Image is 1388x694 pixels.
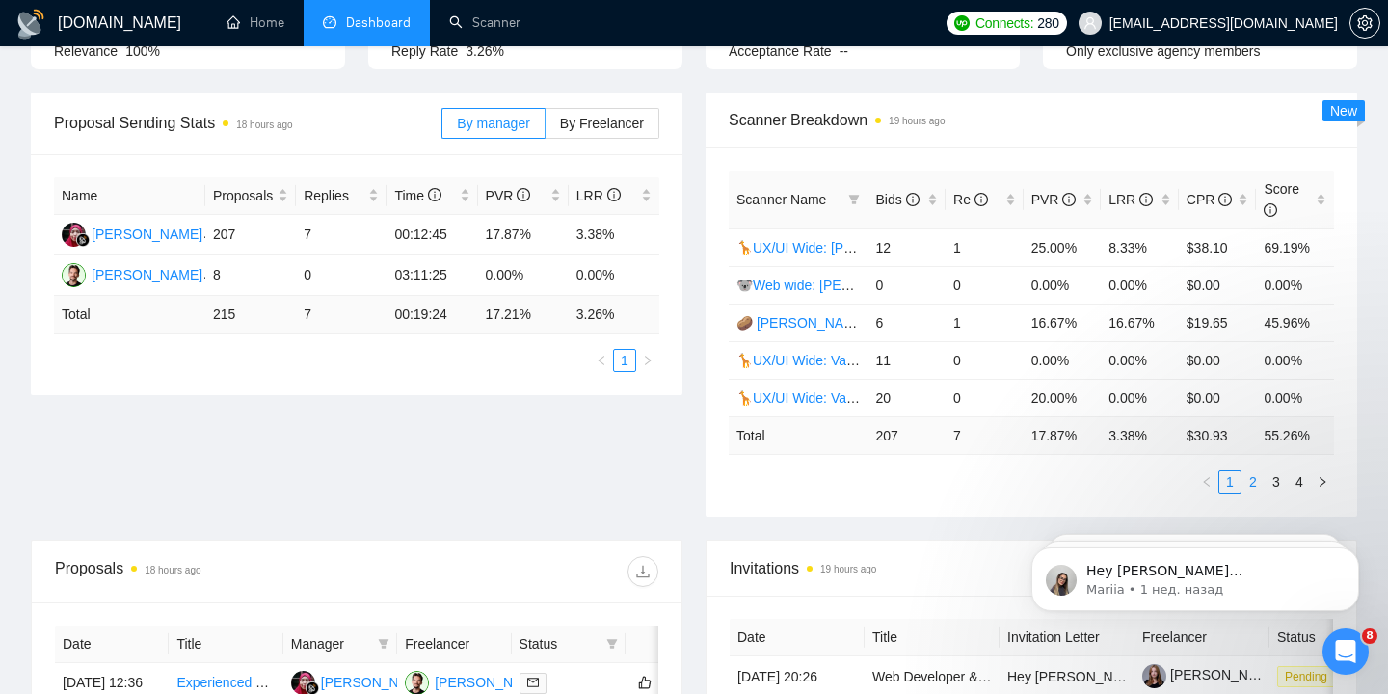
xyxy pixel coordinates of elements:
[321,672,432,693] div: [PERSON_NAME]
[1349,8,1380,39] button: setting
[517,188,530,201] span: info-circle
[596,355,607,366] span: left
[638,675,652,690] span: like
[55,556,357,587] div: Proposals
[865,619,1000,656] th: Title
[1024,228,1102,266] td: 25.00%
[54,177,205,215] th: Name
[169,626,282,663] th: Title
[1101,416,1179,454] td: 3.38 %
[614,350,635,371] a: 1
[633,671,656,694] button: like
[1139,193,1153,206] span: info-circle
[953,192,988,207] span: Re
[1322,628,1369,675] iframe: Intercom live chat
[1101,266,1179,304] td: 0.00%
[946,379,1024,416] td: 0
[576,188,621,203] span: LRR
[1062,193,1076,206] span: info-circle
[387,215,477,255] td: 00:12:45
[478,215,569,255] td: 17.87%
[569,296,659,334] td: 3.26 %
[1083,16,1097,30] span: user
[205,255,296,296] td: 8
[466,43,504,59] span: 3.26%
[378,638,389,650] span: filter
[867,228,946,266] td: 12
[428,188,441,201] span: info-circle
[1241,470,1265,494] li: 2
[15,9,46,40] img: logo
[397,626,511,663] th: Freelancer
[1277,668,1343,683] a: Pending
[1101,228,1179,266] td: 8.33%
[1256,266,1334,304] td: 0.00%
[974,193,988,206] span: info-circle
[1024,266,1102,304] td: 0.00%
[92,264,202,285] div: [PERSON_NAME]
[296,296,387,334] td: 7
[213,185,274,206] span: Proposals
[1179,304,1257,341] td: $19.65
[729,43,832,59] span: Acceptance Rate
[642,355,654,366] span: right
[867,266,946,304] td: 0
[730,556,1333,580] span: Invitations
[1350,15,1379,31] span: setting
[291,674,432,689] a: D[PERSON_NAME]
[1179,341,1257,379] td: $0.00
[1201,476,1213,488] span: left
[527,677,539,688] span: mail
[478,296,569,334] td: 17.21 %
[1195,470,1218,494] button: left
[1256,379,1334,416] td: 0.00%
[1179,416,1257,454] td: $ 30.93
[387,255,477,296] td: 03:11:25
[560,116,644,131] span: By Freelancer
[62,263,86,287] img: RV
[84,74,333,92] p: Message from Mariia, sent 1 нед. назад
[1187,192,1232,207] span: CPR
[1142,664,1166,688] img: c1i1C4GbPzK8a6VQTaaFhHMDCqGgwIFFNuPMLd4kH8rZiF0HTDS5XhOfVQbhsoiF-V
[729,108,1334,132] span: Scanner Breakdown
[636,349,659,372] li: Next Page
[227,14,284,31] a: homeHome
[1101,379,1179,416] td: 0.00%
[1317,476,1328,488] span: right
[975,13,1033,34] span: Connects:
[1256,416,1334,454] td: 55.26 %
[1024,416,1102,454] td: 17.87 %
[627,556,658,587] button: download
[1101,304,1179,341] td: 16.67%
[636,349,659,372] button: right
[1142,667,1281,682] a: [PERSON_NAME]
[1311,470,1334,494] li: Next Page
[1256,228,1334,266] td: 69.19%
[867,379,946,416] td: 20
[946,228,1024,266] td: 1
[730,619,865,656] th: Date
[1266,471,1287,493] a: 3
[1101,341,1179,379] td: 0.00%
[729,416,867,454] td: Total
[844,185,864,214] span: filter
[92,224,202,245] div: [PERSON_NAME]
[457,116,529,131] span: By manager
[1024,379,1102,416] td: 20.00%
[205,215,296,255] td: 207
[1218,193,1232,206] span: info-circle
[736,390,949,406] a: 🦒UX/UI Wide: Valeriia 03/07 quest
[62,223,86,247] img: D
[478,255,569,296] td: 0.00%
[1264,181,1299,218] span: Score
[1265,470,1288,494] li: 3
[889,116,945,126] time: 19 hours ago
[283,626,397,663] th: Manager
[606,638,618,650] span: filter
[867,416,946,454] td: 207
[569,255,659,296] td: 0.00%
[607,188,621,201] span: info-circle
[848,194,860,205] span: filter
